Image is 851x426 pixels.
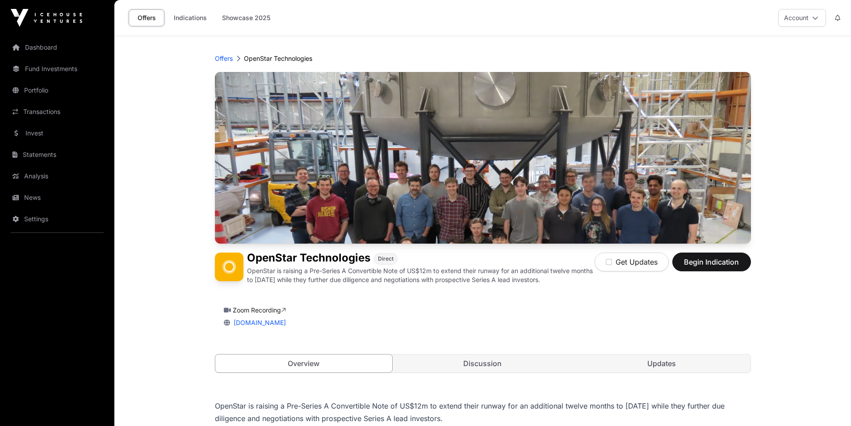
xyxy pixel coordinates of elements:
[595,253,669,271] button: Get Updates
[7,145,107,164] a: Statements
[7,59,107,79] a: Fund Investments
[7,188,107,207] a: News
[215,54,233,63] a: Offers
[573,354,750,372] a: Updates
[378,255,394,262] span: Direct
[215,354,750,372] nav: Tabs
[233,306,286,314] a: Zoom Recording
[129,9,164,26] a: Offers
[683,257,740,267] span: Begin Indication
[672,253,751,271] button: Begin Indication
[672,262,751,270] a: Begin Indication
[7,123,107,143] a: Invest
[7,102,107,122] a: Transactions
[215,400,751,425] p: OpenStar is raising a Pre-Series A Convertible Note of US$12m to extend their runway for an addit...
[7,38,107,57] a: Dashboard
[168,9,213,26] a: Indications
[247,253,370,265] h1: OpenStar Technologies
[7,209,107,229] a: Settings
[394,354,571,372] a: Discussion
[215,72,751,244] img: OpenStar Technologies
[230,319,286,326] a: [DOMAIN_NAME]
[215,253,243,281] img: OpenStar Technologies
[11,9,82,27] img: Icehouse Ventures Logo
[216,9,276,26] a: Showcase 2025
[7,166,107,186] a: Analysis
[215,354,393,373] a: Overview
[778,9,826,27] button: Account
[244,54,312,63] p: OpenStar Technologies
[247,266,595,284] p: OpenStar is raising a Pre-Series A Convertible Note of US$12m to extend their runway for an addit...
[7,80,107,100] a: Portfolio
